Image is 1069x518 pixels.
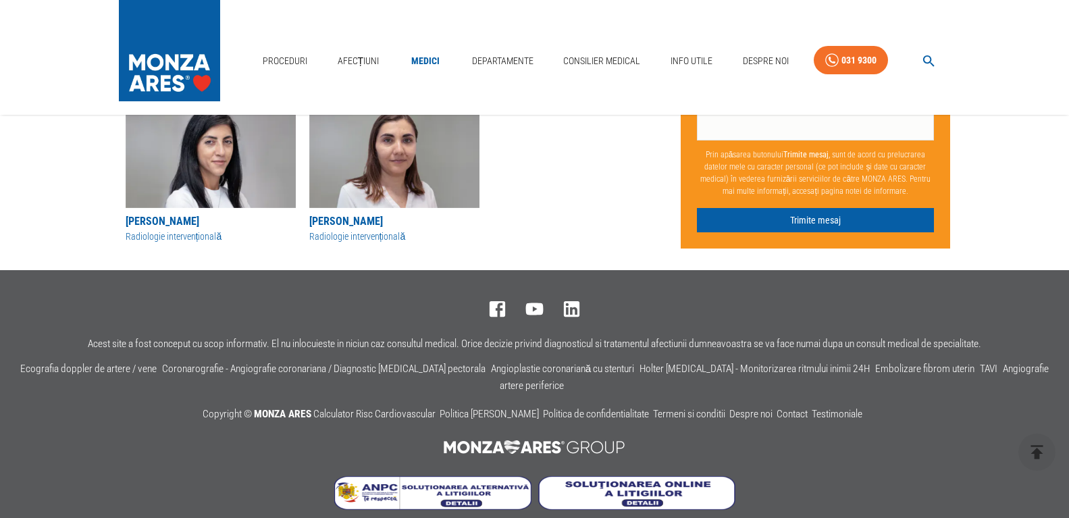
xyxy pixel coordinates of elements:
p: Radiologie intervențională [309,230,479,244]
a: Embolizare fibrom uterin [875,363,974,375]
img: Alina Ioniță [309,100,479,208]
p: Acest site a fost conceput cu scop informativ. El nu inlocuieste in niciun caz consultul medical.... [88,338,981,350]
b: Trimite mesaj [783,149,829,159]
img: Soluționarea Alternativă a Litigiilor [334,476,531,510]
a: Holter [MEDICAL_DATA] - Monitorizarea ritmului inimii 24H [640,363,870,375]
a: Despre Noi [737,47,794,75]
a: Soluționarea Alternativă a Litigiilor [334,500,538,513]
a: TAVI [980,363,997,375]
div: [PERSON_NAME] [309,213,479,230]
a: Departamente [467,47,539,75]
a: Testimoniale [812,408,862,420]
button: Trimite mesaj [697,207,935,232]
a: Medici [404,47,447,75]
p: Prin apăsarea butonului , sunt de acord cu prelucrarea datelor mele cu caracter personal (ce pot ... [697,143,935,202]
div: [PERSON_NAME] [126,213,296,230]
p: Radiologie intervențională [126,230,296,244]
a: Termeni si conditii [653,408,725,420]
img: MONZA ARES Group [436,434,633,461]
img: Soluționarea online a litigiilor [538,476,735,510]
a: Consilier Medical [558,47,646,75]
a: 031 9300 [814,46,888,75]
a: Ecografia doppler de artere / vene [20,363,157,375]
img: Ioana Clincu [126,100,296,208]
span: MONZA ARES [254,408,311,420]
a: Contact [777,408,808,420]
a: Calculator Risc Cardiovascular [313,408,436,420]
a: Afecțiuni [332,47,385,75]
a: Coronarografie - Angiografie coronariana / Diagnostic [MEDICAL_DATA] pectorala [162,363,486,375]
a: Politica de confidentialitate [543,408,649,420]
div: 031 9300 [841,52,877,69]
a: Politica [PERSON_NAME] [440,408,539,420]
a: Info Utile [665,47,718,75]
button: [PERSON_NAME]Radiologie intervențională [126,100,296,244]
button: [PERSON_NAME]Radiologie intervențională [309,100,479,244]
a: Soluționarea online a litigiilor [538,500,735,513]
button: delete [1018,434,1055,471]
a: Proceduri [257,47,313,75]
a: Angioplastie coronariană cu stenturi [491,363,635,375]
a: Despre noi [729,408,773,420]
p: Copyright © [203,406,866,423]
